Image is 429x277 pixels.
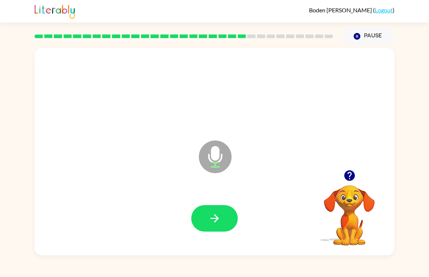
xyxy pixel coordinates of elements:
[35,3,75,19] img: Literably
[309,7,394,13] div: ( )
[309,7,373,13] span: Boden [PERSON_NAME]
[375,7,393,13] a: Logout
[342,28,394,45] button: Pause
[313,174,386,247] video: Your browser must support playing .mp4 files to use Literably. Please try using another browser.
